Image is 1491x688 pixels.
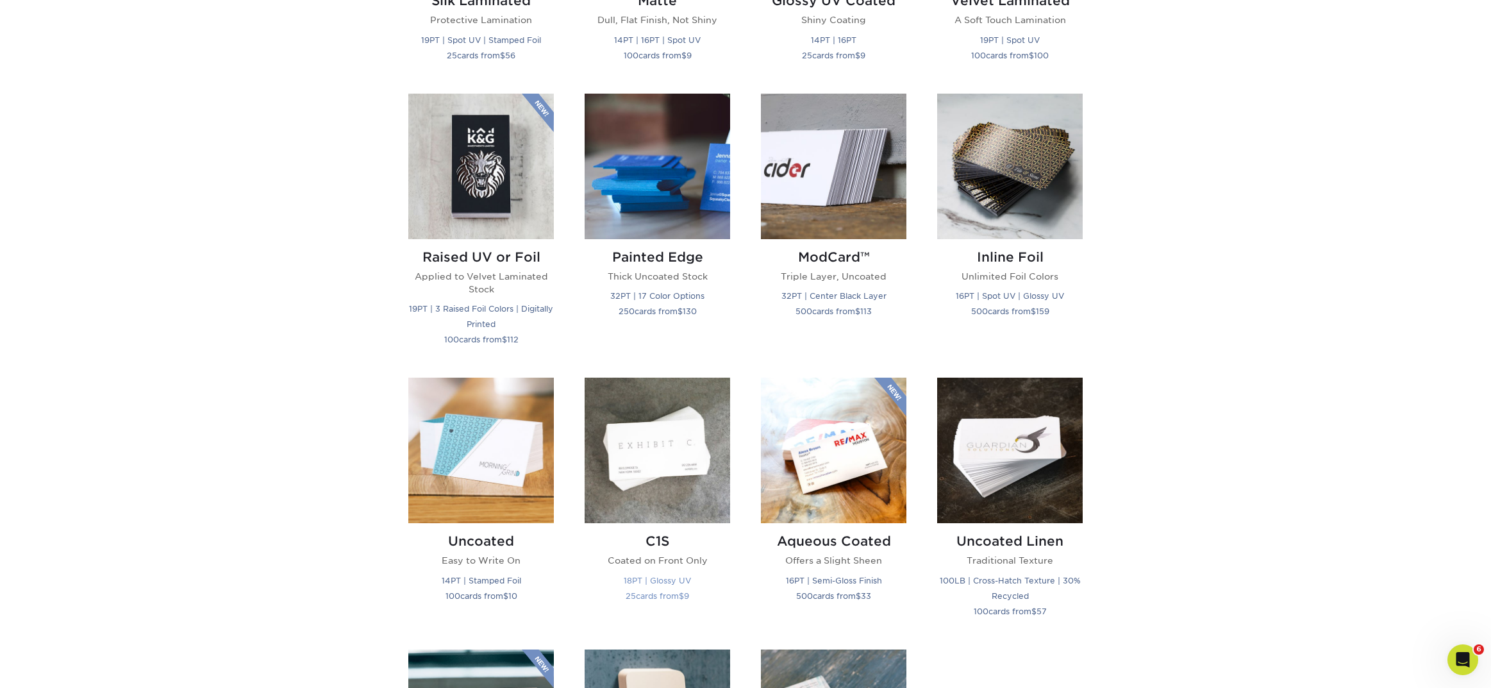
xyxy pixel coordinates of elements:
span: 100 [1034,51,1049,60]
span: 25 [447,51,457,60]
img: ModCard™ Business Cards [761,94,906,239]
small: cards from [796,591,871,601]
span: $ [856,591,861,601]
span: 112 [507,335,519,344]
small: cards from [624,51,692,60]
span: 56 [505,51,515,60]
span: 57 [1037,607,1047,616]
span: 250 [619,306,635,316]
small: cards from [446,591,517,601]
img: New Product [522,94,554,132]
img: Painted Edge Business Cards [585,94,730,239]
small: 19PT | Spot UV | Stamped Foil [421,35,541,45]
img: Inline Foil Business Cards [937,94,1083,239]
small: cards from [626,591,689,601]
small: cards from [974,607,1047,616]
span: $ [855,51,860,60]
small: 14PT | Stamped Foil [442,576,521,585]
span: 113 [860,306,872,316]
p: Coated on Front Only [585,554,730,567]
p: A Soft Touch Lamination [937,13,1083,26]
h2: Painted Edge [585,249,730,265]
small: 100LB | Cross-Hatch Texture | 30% Recycled [940,576,1081,601]
span: 9 [687,51,692,60]
a: Inline Foil Business Cards Inline Foil Unlimited Foil Colors 16PT | Spot UV | Glossy UV 500cards ... [937,94,1083,363]
h2: Inline Foil [937,249,1083,265]
a: Painted Edge Business Cards Painted Edge Thick Uncoated Stock 32PT | 17 Color Options 250cards fr... [585,94,730,363]
span: $ [1031,607,1037,616]
span: $ [502,335,507,344]
small: 14PT | 16PT [811,35,856,45]
p: Triple Layer, Uncoated [761,270,906,283]
span: 9 [684,591,689,601]
span: 130 [683,306,697,316]
span: 500 [971,306,988,316]
span: 500 [795,306,812,316]
p: Applied to Velvet Laminated Stock [408,270,554,296]
img: New Product [874,378,906,416]
span: 100 [444,335,459,344]
span: 9 [860,51,865,60]
span: $ [678,306,683,316]
a: ModCard™ Business Cards ModCard™ Triple Layer, Uncoated 32PT | Center Black Layer 500cards from$113 [761,94,906,363]
span: 100 [971,51,986,60]
a: Uncoated Linen Business Cards Uncoated Linen Traditional Texture 100LB | Cross-Hatch Texture | 30... [937,378,1083,633]
small: cards from [619,306,697,316]
small: 19PT | Spot UV [980,35,1040,45]
small: cards from [971,306,1049,316]
small: 18PT | Glossy UV [624,576,691,585]
img: Uncoated Business Cards [408,378,554,523]
small: cards from [795,306,872,316]
span: 25 [626,591,636,601]
small: 32PT | Center Black Layer [781,291,887,301]
small: 19PT | 3 Raised Foil Colors | Digitally Printed [409,304,553,329]
p: Dull, Flat Finish, Not Shiny [585,13,730,26]
span: $ [1029,51,1034,60]
span: 500 [796,591,813,601]
iframe: Google Customer Reviews [3,649,109,684]
span: $ [855,306,860,316]
span: 25 [802,51,812,60]
span: 100 [446,591,460,601]
small: 32PT | 17 Color Options [610,291,704,301]
span: 10 [508,591,517,601]
span: $ [500,51,505,60]
span: 100 [974,607,988,616]
span: 6 [1474,644,1484,655]
small: cards from [971,51,1049,60]
a: Uncoated Business Cards Uncoated Easy to Write On 14PT | Stamped Foil 100cards from$10 [408,378,554,633]
a: Aqueous Coated Business Cards Aqueous Coated Offers a Slight Sheen 16PT | Semi-Gloss Finish 500ca... [761,378,906,633]
span: $ [679,591,684,601]
h2: Uncoated Linen [937,533,1083,549]
span: 100 [624,51,638,60]
small: 16PT | Spot UV | Glossy UV [956,291,1064,301]
p: Easy to Write On [408,554,554,567]
small: cards from [447,51,515,60]
span: 33 [861,591,871,601]
h2: C1S [585,533,730,549]
h2: Aqueous Coated [761,533,906,549]
p: Traditional Texture [937,554,1083,567]
iframe: Intercom live chat [1447,644,1478,675]
a: Raised UV or Foil Business Cards Raised UV or Foil Applied to Velvet Laminated Stock 19PT | 3 Rai... [408,94,554,363]
a: C1S Business Cards C1S Coated on Front Only 18PT | Glossy UV 25cards from$9 [585,378,730,633]
img: Raised UV or Foil Business Cards [408,94,554,239]
p: Offers a Slight Sheen [761,554,906,567]
small: 16PT | Semi-Gloss Finish [786,576,882,585]
h2: ModCard™ [761,249,906,265]
p: Protective Lamination [408,13,554,26]
small: 14PT | 16PT | Spot UV [614,35,701,45]
small: cards from [444,335,519,344]
img: New Product [522,650,554,688]
p: Unlimited Foil Colors [937,270,1083,283]
small: cards from [802,51,865,60]
span: $ [1031,306,1036,316]
span: $ [503,591,508,601]
span: 159 [1036,306,1049,316]
span: $ [681,51,687,60]
img: Uncoated Linen Business Cards [937,378,1083,523]
img: C1S Business Cards [585,378,730,523]
p: Thick Uncoated Stock [585,270,730,283]
img: Aqueous Coated Business Cards [761,378,906,523]
h2: Raised UV or Foil [408,249,554,265]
